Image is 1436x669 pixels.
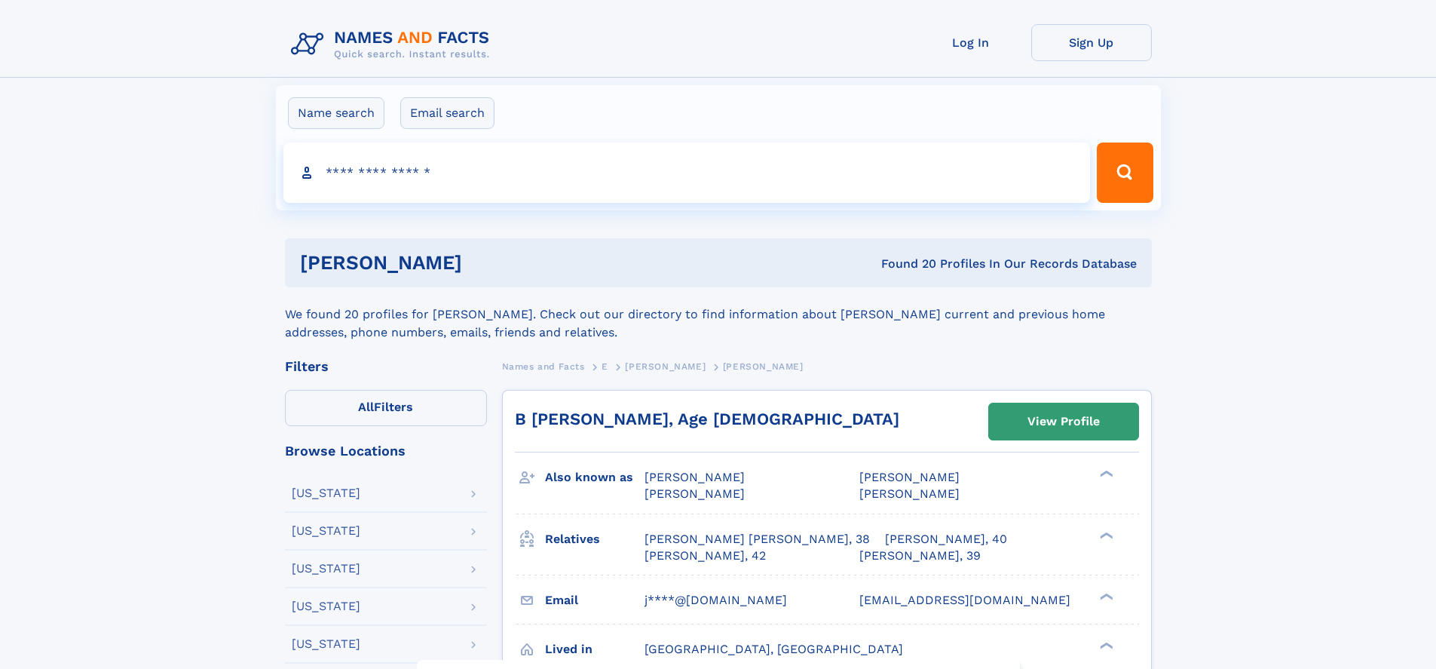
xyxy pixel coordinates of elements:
div: [US_STATE] [292,563,360,575]
a: Log In [911,24,1031,61]
a: Names and Facts [502,357,585,376]
div: [US_STATE] [292,487,360,499]
div: Filters [285,360,487,373]
div: [US_STATE] [292,600,360,612]
a: [PERSON_NAME], 39 [859,548,981,564]
span: [PERSON_NAME] [859,470,960,484]
div: [US_STATE] [292,638,360,650]
div: ❯ [1096,530,1114,540]
h3: Relatives [545,526,645,552]
div: We found 20 profiles for [PERSON_NAME]. Check out our directory to find information about [PERSON... [285,287,1152,342]
img: Logo Names and Facts [285,24,502,65]
a: [PERSON_NAME] [PERSON_NAME], 38 [645,531,870,548]
a: E [602,357,608,376]
span: [PERSON_NAME] [723,361,804,372]
div: [US_STATE] [292,525,360,537]
span: [PERSON_NAME] [645,486,745,501]
span: [EMAIL_ADDRESS][DOMAIN_NAME] [859,593,1070,607]
a: View Profile [989,404,1138,440]
button: Search Button [1097,143,1153,203]
h3: Email [545,588,645,613]
span: [PERSON_NAME] [859,486,960,501]
a: B [PERSON_NAME], Age [DEMOGRAPHIC_DATA] [515,410,899,428]
label: Name search [288,97,384,129]
input: search input [283,143,1091,203]
span: [PERSON_NAME] [645,470,745,484]
div: Found 20 Profiles In Our Records Database [672,256,1137,272]
div: ❯ [1096,469,1114,479]
label: Email search [400,97,494,129]
h1: [PERSON_NAME] [300,253,672,272]
span: [PERSON_NAME] [625,361,706,372]
a: [PERSON_NAME] [625,357,706,376]
a: [PERSON_NAME], 40 [885,531,1007,548]
span: [GEOGRAPHIC_DATA], [GEOGRAPHIC_DATA] [645,642,903,656]
span: E [602,361,608,372]
div: Browse Locations [285,444,487,458]
h3: Lived in [545,637,645,662]
h3: Also known as [545,465,645,490]
span: All [358,400,374,414]
a: [PERSON_NAME], 42 [645,548,766,564]
label: Filters [285,390,487,426]
div: ❯ [1096,640,1114,650]
div: ❯ [1096,591,1114,601]
a: Sign Up [1031,24,1152,61]
div: View Profile [1027,404,1100,439]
